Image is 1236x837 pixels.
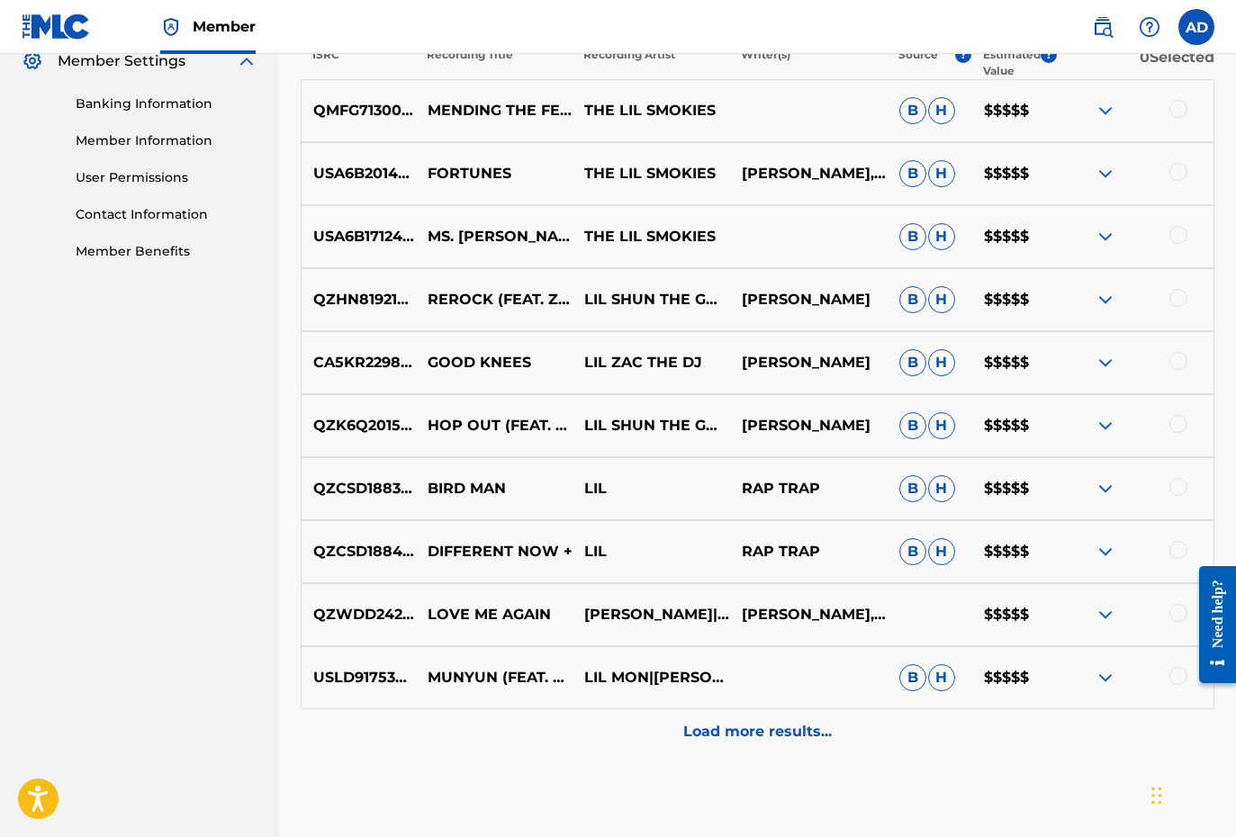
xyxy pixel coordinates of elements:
[899,538,926,565] span: B
[899,412,926,439] span: B
[971,289,1056,310] p: $$$$$
[573,289,730,310] p: LIL SHUN THE GOAT
[730,541,888,562] p: RAP TRAP
[928,475,955,502] span: H
[1146,751,1236,837] iframe: Chat Widget
[415,100,573,121] p: MENDING THE FENCE
[971,667,1056,688] p: $$$$$
[1139,16,1160,38] img: help
[573,415,730,436] p: LIL SHUN THE GOAT
[899,286,926,313] span: B
[22,13,91,40] img: MLC Logo
[573,478,730,499] p: LIL
[899,664,926,691] span: B
[302,478,415,499] p: QZCSD1883856
[76,242,257,261] a: Member Benefits
[928,286,955,313] span: H
[414,47,572,79] p: Recording Title
[899,160,926,187] span: B
[928,664,955,691] span: H
[1095,415,1116,436] img: expand
[415,226,573,247] p: MS. [PERSON_NAME]
[573,541,730,562] p: LIL
[1041,47,1057,63] span: ?
[971,541,1056,562] p: $$$$$
[971,100,1056,121] p: $$$$$
[730,415,888,436] p: [PERSON_NAME]
[730,604,888,625] p: [PERSON_NAME], RAHQHID [PERSON_NAME], [PERSON_NAME]
[22,50,43,72] img: Member Settings
[928,97,955,124] span: H
[76,131,257,150] a: Member Information
[971,478,1056,499] p: $$$$$
[415,541,573,562] p: DIFFERENT NOW +
[76,168,257,187] a: User Permissions
[415,289,573,310] p: REROCK (FEAT. ZAEHD & CEO)
[971,604,1056,625] p: $$$$$
[730,289,888,310] p: [PERSON_NAME]
[573,163,730,184] p: THE LIL SMOKIES
[573,667,730,688] p: LIL MON|[PERSON_NAME]|[PERSON_NAME]
[1085,9,1121,45] a: Public Search
[928,223,955,250] span: H
[1095,352,1116,373] img: expand
[302,541,415,562] p: QZCSD1884216
[76,205,257,224] a: Contact Information
[193,16,256,37] span: Member
[971,163,1056,184] p: $$$$$
[573,100,730,121] p: THE LIL SMOKIES
[236,50,257,72] img: expand
[899,97,926,124] span: B
[302,415,415,436] p: QZK6Q2015928
[983,47,1041,79] p: Estimated Value
[573,226,730,247] p: THE LIL SMOKIES
[415,352,573,373] p: GOOD KNEES
[415,478,573,499] p: BIRD MAN
[415,667,573,688] p: MUNYUN (FEAT. LIL DRE6O)
[899,349,926,376] span: B
[1095,604,1116,625] img: expand
[729,47,887,79] p: Writer(s)
[730,478,888,499] p: RAP TRAP
[899,223,926,250] span: B
[573,352,730,373] p: LIL ZAC THE DJ
[302,100,415,121] p: QMFG71300005
[302,352,415,373] p: CA5KR2298442
[1186,551,1236,699] iframe: Resource Center
[302,604,415,625] p: QZWDD2427212
[955,47,971,63] span: ?
[415,604,573,625] p: LOVE ME AGAIN
[730,352,888,373] p: [PERSON_NAME]
[928,412,955,439] span: H
[1095,289,1116,310] img: expand
[1092,16,1114,38] img: search
[1095,667,1116,688] img: expand
[302,289,415,310] p: QZHN81921284
[1095,541,1116,562] img: expand
[1095,163,1116,184] img: expand
[58,50,185,72] span: Member Settings
[971,352,1056,373] p: $$$$$
[928,349,955,376] span: H
[898,47,938,79] p: Source
[573,604,730,625] p: [PERSON_NAME]|[PERSON_NAME]|[PERSON_NAME] THE SCIENTIST
[1132,9,1168,45] div: Help
[730,163,888,184] p: [PERSON_NAME], THE LIL SMOKIES
[160,16,182,38] img: Top Rightsholder
[572,47,729,79] p: Recording Artist
[1178,9,1214,45] div: User Menu
[683,721,832,742] p: Load more results...
[302,163,415,184] p: USA6B2014401
[1095,100,1116,121] img: expand
[301,47,414,79] p: ISRC
[1057,47,1214,79] p: 0 Selected
[928,160,955,187] span: H
[415,415,573,436] p: HOP OUT (FEAT. ZAEHD)
[302,667,415,688] p: USLD91753380
[76,94,257,113] a: Banking Information
[302,226,415,247] p: USA6B1712405
[899,475,926,502] span: B
[415,163,573,184] p: FORTUNES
